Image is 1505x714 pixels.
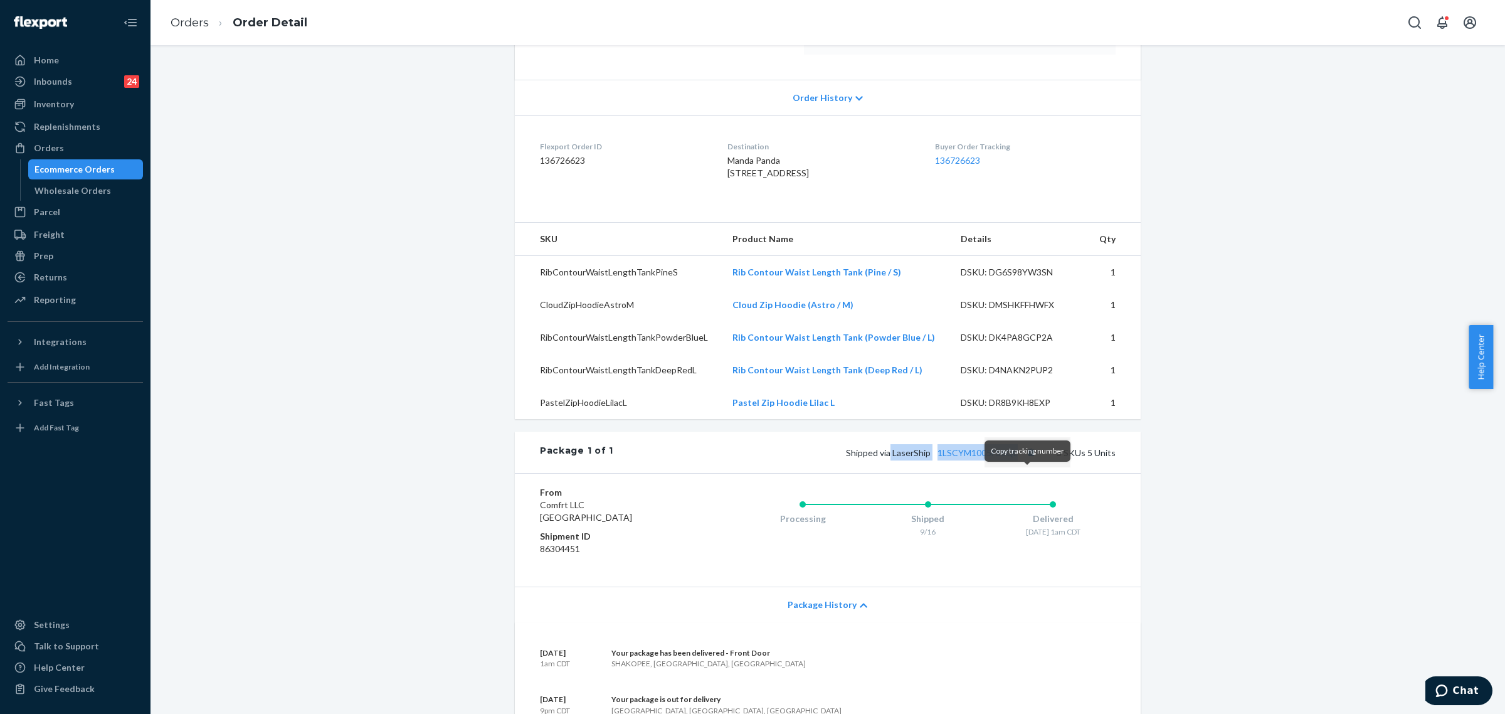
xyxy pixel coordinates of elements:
[722,223,950,256] th: Product Name
[1088,256,1141,289] td: 1
[990,513,1116,525] div: Delivered
[161,4,317,41] ol: breadcrumbs
[515,386,722,419] td: PastelZipHoodieLilacL
[8,636,143,656] button: Talk to Support
[34,361,90,372] div: Add Integration
[1430,10,1455,35] button: Open notifications
[515,354,722,386] td: RibContourWaistLengthTankDeepRedL
[34,142,64,154] div: Orders
[540,154,707,167] dd: 136726623
[846,447,1039,458] span: Shipped via LaserShip
[34,163,115,176] div: Ecommerce Orders
[34,619,70,631] div: Settings
[34,206,60,218] div: Parcel
[515,289,722,321] td: CloudZipHoodieAstroM
[8,72,143,92] a: Inbounds24
[34,422,79,433] div: Add Fast Tag
[8,138,143,158] a: Orders
[28,159,144,179] a: Ecommerce Orders
[34,336,87,348] div: Integrations
[740,513,865,525] div: Processing
[515,256,722,289] td: RibContourWaistLengthTankPineS
[540,499,632,523] span: Comfrt LLC [GEOGRAPHIC_DATA]
[34,294,76,306] div: Reporting
[540,530,690,543] dt: Shipment ID
[1402,10,1427,35] button: Open Search Box
[8,418,143,438] a: Add Fast Tag
[8,117,143,137] a: Replenishments
[34,640,99,653] div: Talk to Support
[34,250,53,262] div: Prep
[611,658,806,669] div: SHAKOPEE, [GEOGRAPHIC_DATA], [GEOGRAPHIC_DATA]
[1088,354,1141,386] td: 1
[732,299,853,310] a: Cloud Zip Hoodie (Astro / M)
[540,647,570,658] p: [DATE]
[990,526,1116,537] div: [DATE] 1am CDT
[8,267,143,287] a: Returns
[961,266,1079,279] div: DSKU: DG6S98YW3SN
[28,181,144,201] a: Wholesale Orders
[34,397,74,409] div: Fast Tags
[8,290,143,310] a: Reporting
[34,54,59,67] div: Home
[1088,223,1141,256] th: Qty
[540,543,690,555] dd: 86304451
[8,50,143,70] a: Home
[233,16,307,29] a: Order Detail
[118,10,143,35] button: Close Navigation
[1469,325,1493,389] button: Help Center
[961,299,1079,311] div: DSKU: DMSHKFFHWFX
[8,225,143,245] a: Freight
[732,267,901,277] a: Rib Contour Waist Length Tank (Pine / S)
[8,246,143,266] a: Prep
[732,332,935,343] a: Rib Contour Waist Length Tank (Powder Blue / L)
[540,444,613,461] div: Package 1 of 1
[8,615,143,635] a: Settings
[935,141,1116,152] dt: Buyer Order Tracking
[732,397,835,408] a: Pastel Zip Hoodie Lilac L
[951,223,1089,256] th: Details
[34,98,74,110] div: Inventory
[613,444,1116,461] div: 5 SKUs 5 Units
[865,526,991,537] div: 9/16
[961,397,1079,409] div: DSKU: DR8B9KH8EXP
[34,75,72,88] div: Inbounds
[1088,321,1141,354] td: 1
[991,446,1064,456] span: Copy tracking number
[171,16,209,29] a: Orders
[515,321,722,354] td: RibContourWaistLengthTankPowderBlueL
[1088,386,1141,419] td: 1
[34,120,100,133] div: Replenishments
[540,141,707,152] dt: Flexport Order ID
[1425,676,1492,708] iframe: Opens a widget where you can chat to one of our agents
[961,364,1079,376] div: DSKU: D4NAKN2PUP2
[727,141,914,152] dt: Destination
[540,694,570,705] p: [DATE]
[515,223,722,256] th: SKU
[732,365,922,375] a: Rib Contour Waist Length Tank (Deep Red / L)
[8,357,143,377] a: Add Integration
[793,92,852,104] span: Order History
[1088,289,1141,321] td: 1
[8,94,143,114] a: Inventory
[8,202,143,222] a: Parcel
[865,513,991,525] div: Shipped
[124,75,139,88] div: 24
[935,155,980,166] a: 136726623
[14,16,67,29] img: Flexport logo
[34,184,111,197] div: Wholesale Orders
[961,331,1079,344] div: DSKU: DK4PA8GCP2A
[937,447,1018,458] a: 1LSCYM1005FS8QL
[8,393,143,413] button: Fast Tags
[1457,10,1482,35] button: Open account menu
[540,658,570,669] p: 1am CDT
[788,599,857,611] span: Package History
[34,661,85,674] div: Help Center
[34,271,67,284] div: Returns
[8,658,143,678] a: Help Center
[8,332,143,352] button: Integrations
[34,683,95,695] div: Give Feedback
[8,679,143,699] button: Give Feedback
[540,486,690,499] dt: From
